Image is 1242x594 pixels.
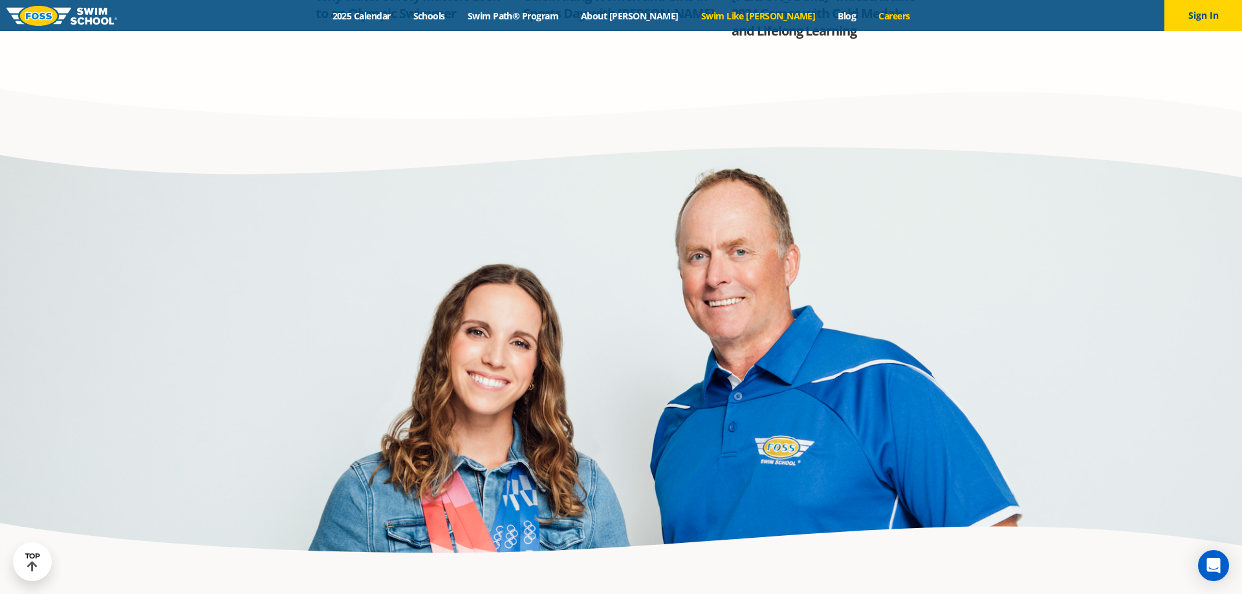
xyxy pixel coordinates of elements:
a: Schools [402,10,456,22]
a: Swim Like [PERSON_NAME] [690,10,827,22]
a: Blog [827,10,867,22]
a: Swim Path® Program [456,10,569,22]
img: FOSS Swim School Logo [6,6,117,26]
a: 2025 Calendar [321,10,402,22]
a: Careers [867,10,921,22]
div: TOP [25,552,40,572]
a: About [PERSON_NAME] [570,10,690,22]
div: Open Intercom Messenger [1198,550,1229,581]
